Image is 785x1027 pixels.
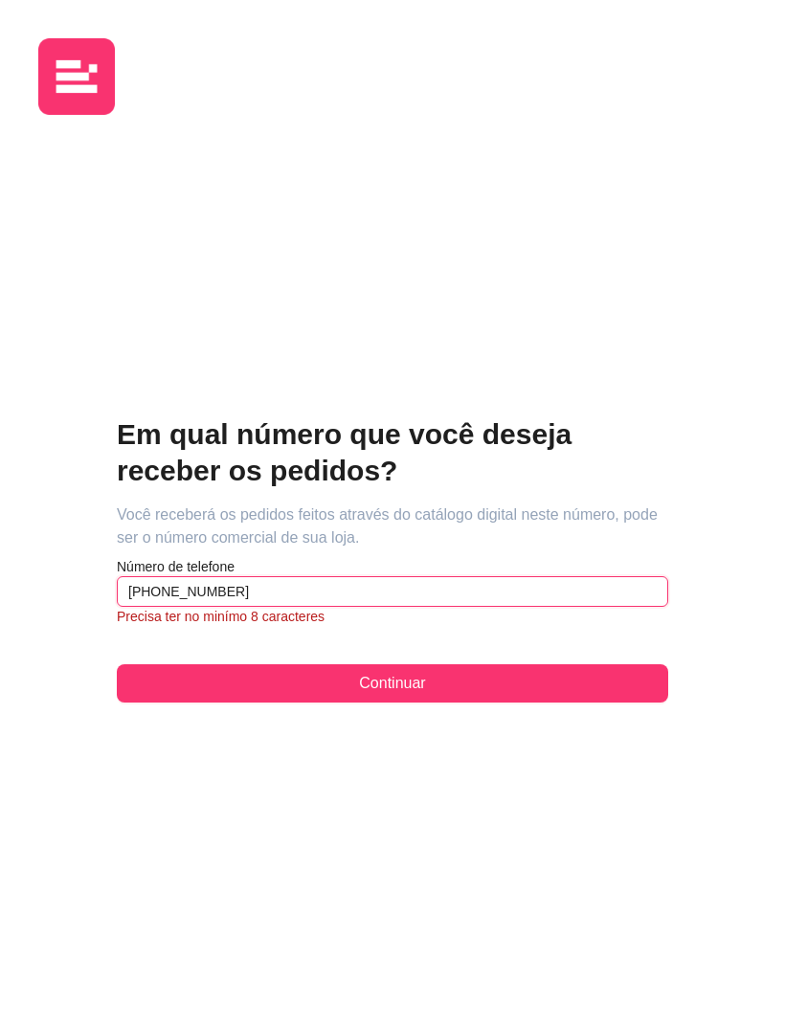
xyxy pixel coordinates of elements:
[117,607,668,626] article: Precisa ter no minímo 8 caracteres
[117,557,668,576] article: Número de telefone
[359,672,425,695] span: Continuar
[117,416,668,489] h2: Em qual número que você deseja receber os pedidos?
[117,664,668,703] button: Continuar
[117,503,668,549] article: Você receberá os pedidos feitos através do catálogo digital neste número, pode ser o número comer...
[38,38,115,115] img: logo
